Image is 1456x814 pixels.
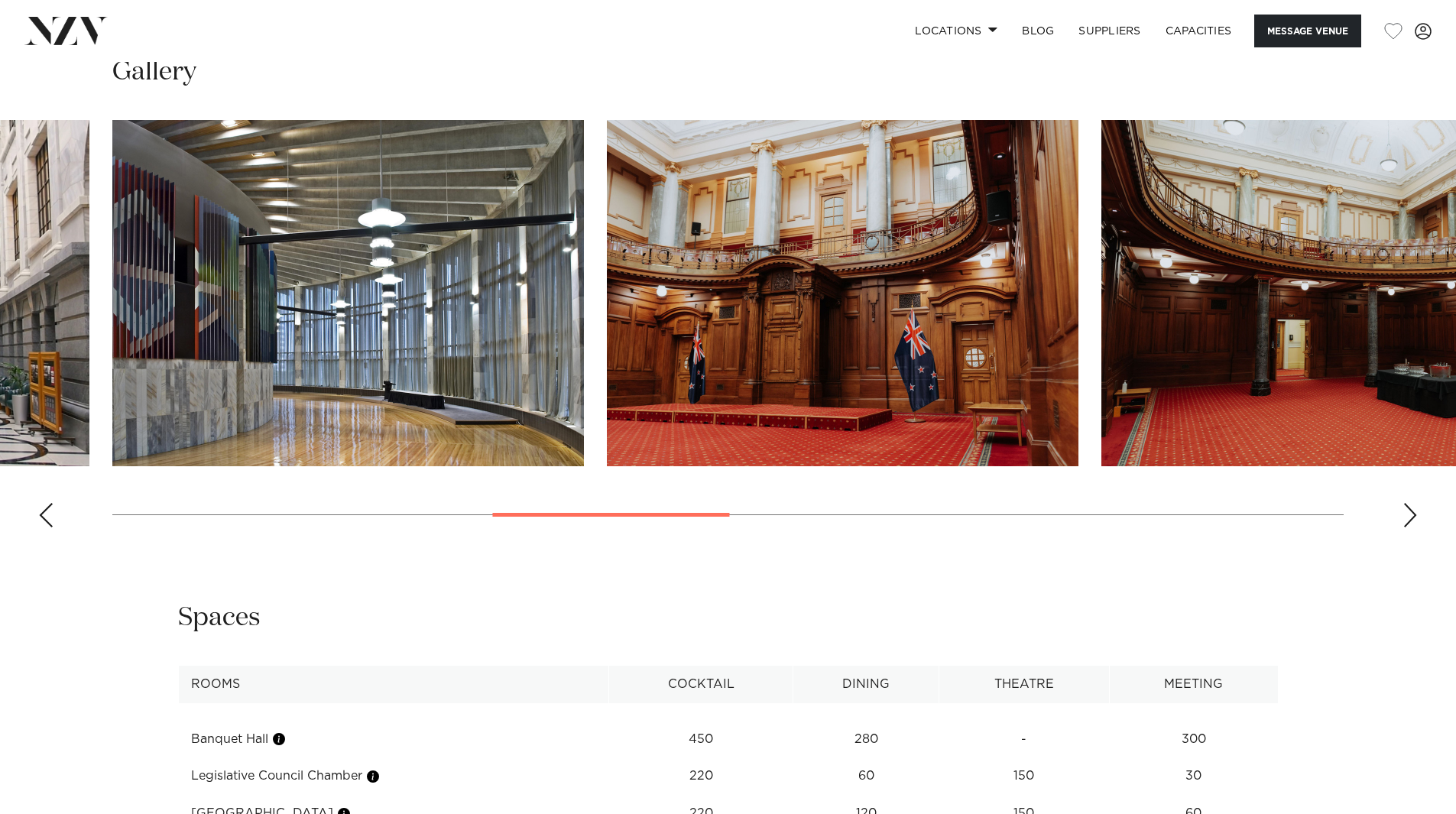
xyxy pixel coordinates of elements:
[793,666,939,703] th: Dining
[793,757,939,795] td: 60
[609,666,793,703] th: Cocktail
[609,721,793,758] td: 450
[112,120,584,466] swiper-slide: 5 / 13
[178,601,261,635] h2: Spaces
[178,757,609,795] td: Legislative Council Chamber
[1254,15,1361,47] button: Message Venue
[24,17,108,44] img: nzv-logo.png
[1010,15,1066,47] a: BLOG
[609,757,793,795] td: 220
[939,666,1109,703] th: Theatre
[1109,721,1278,758] td: 300
[793,721,939,758] td: 280
[607,120,1078,466] swiper-slide: 6 / 13
[112,55,196,89] h2: Gallery
[178,721,609,758] td: Banquet Hall
[903,15,1010,47] a: Locations
[1066,15,1153,47] a: SUPPLIERS
[1153,15,1244,47] a: Capacities
[178,666,609,703] th: Rooms
[939,721,1109,758] td: -
[1109,757,1278,795] td: 30
[1109,666,1278,703] th: Meeting
[939,757,1109,795] td: 150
